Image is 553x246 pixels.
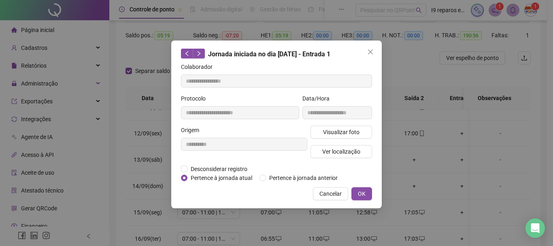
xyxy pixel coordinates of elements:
label: Protocolo [181,94,211,103]
button: Visualizar foto [311,126,372,139]
span: Ver localização [322,147,360,156]
button: Close [364,45,377,58]
span: Desconsiderar registro [187,165,251,173]
div: Jornada iniciada no dia [DATE] - Entrada 1 [181,49,372,59]
label: Origem [181,126,204,135]
span: Pertence à jornada anterior [266,173,341,182]
button: OK [351,187,372,200]
button: Cancelar [313,187,348,200]
span: close [367,49,374,55]
label: Data/Hora [302,94,335,103]
span: Pertence à jornada atual [187,173,255,182]
label: Colaborador [181,62,218,71]
span: Cancelar [319,189,342,198]
span: right [196,51,202,56]
div: Open Intercom Messenger [525,218,545,238]
span: left [184,51,190,56]
button: Ver localização [311,145,372,158]
span: Visualizar foto [323,128,359,137]
button: right [193,49,205,58]
span: OK [358,189,366,198]
button: left [181,49,193,58]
